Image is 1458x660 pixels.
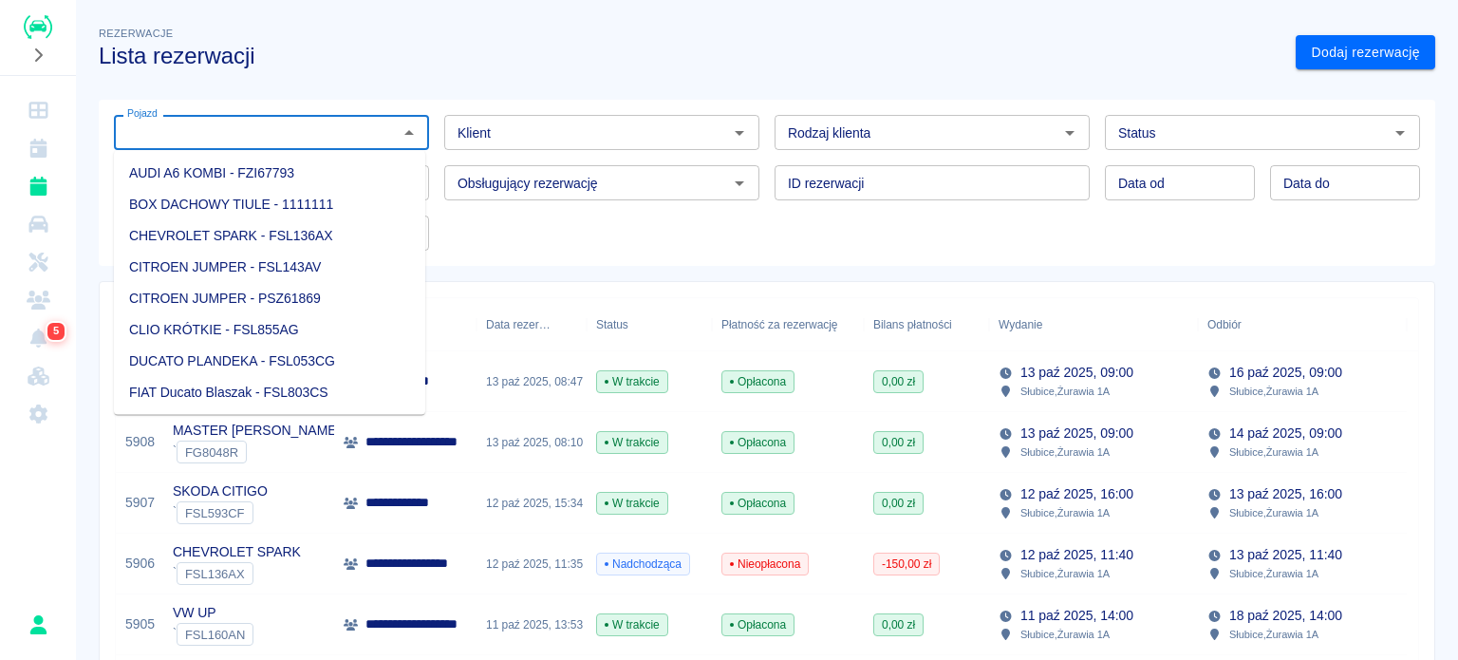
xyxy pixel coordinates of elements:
[597,556,689,573] span: Nadchodząca
[8,129,68,167] a: Kalendarz
[722,616,794,633] span: Opłacona
[114,408,425,440] li: FIAT TALENTO 9 OS - FG9817J
[1105,165,1255,200] input: DD.MM.YYYY
[989,298,1198,351] div: Wydanie
[874,616,923,633] span: 0,00 zł
[173,501,268,524] div: `
[114,314,425,346] li: CLIO KRÓTKIE - FSL855AG
[477,351,587,412] div: 13 paź 2025, 08:47
[874,495,923,512] span: 0,00 zł
[173,603,253,623] p: VW UP
[127,106,158,121] label: Pojazd
[114,377,425,408] li: FIAT Ducato Blaszak - FSL803CS
[125,432,155,452] a: 5908
[8,281,68,319] a: Klienci
[722,495,794,512] span: Opłacona
[1020,383,1110,400] p: Słubice , Żurawia 1A
[1229,424,1342,443] p: 14 paź 2025, 09:00
[1229,504,1318,521] p: Słubice , Żurawia 1A
[99,28,173,39] span: Rezerwacje
[874,434,923,451] span: 0,00 zł
[726,120,753,146] button: Otwórz
[1229,626,1318,643] p: Słubice , Żurawia 1A
[1020,504,1110,521] p: Słubice , Żurawia 1A
[114,283,425,314] li: CITROEN JUMPER - PSZ61869
[477,298,587,351] div: Data rezerwacji
[1270,165,1420,200] input: DD.MM.YYYY
[114,189,425,220] li: BOX DACHOWY TIULE - 1111111
[477,412,587,473] div: 13 paź 2025, 08:10
[173,562,301,585] div: `
[1020,424,1133,443] p: 13 paź 2025, 09:00
[1020,565,1110,582] p: Słubice , Żurawia 1A
[1296,35,1435,70] a: Dodaj rezerwację
[722,556,808,573] span: Nieopłacona
[178,506,252,520] span: FSL593CF
[8,167,68,205] a: Rezerwacje
[587,298,712,351] div: Status
[722,434,794,451] span: Opłacona
[874,373,923,390] span: 0,00 zł
[396,120,422,146] button: Zamknij
[99,43,1280,69] h3: Lista rezerwacji
[712,298,864,351] div: Płatność za rezerwację
[173,441,340,463] div: `
[125,493,155,513] a: 5907
[477,594,587,655] div: 11 paź 2025, 13:53
[1229,484,1342,504] p: 13 paź 2025, 16:00
[551,311,577,338] button: Sort
[486,298,551,351] div: Data rezerwacji
[334,298,477,351] div: Klient
[477,473,587,534] div: 12 paź 2025, 15:34
[173,421,340,441] p: MASTER [PERSON_NAME]
[1020,626,1110,643] p: Słubice , Żurawia 1A
[125,554,155,574] a: 5906
[596,298,628,351] div: Status
[1229,606,1342,626] p: 18 paź 2025, 14:00
[173,623,253,646] div: `
[1020,363,1133,383] p: 13 paź 2025, 09:00
[722,373,794,390] span: Opłacona
[1020,443,1110,461] p: Słubice , Żurawia 1A
[173,542,301,562] p: CHEVROLET SPARK
[8,91,68,129] a: Dashboard
[114,252,425,283] li: CITROEN JUMPER - FSL143AV
[178,628,252,642] span: FSL160AN
[864,298,989,351] div: Bilans płatności
[1207,298,1242,351] div: Odbiór
[1229,565,1318,582] p: Słubice , Żurawia 1A
[1387,120,1413,146] button: Otwórz
[114,158,425,189] li: AUDI A6 KOMBI - FZI67793
[1229,443,1318,461] p: Słubice , Żurawia 1A
[114,346,425,377] li: DUCATO PLANDEKA - FSL053CG
[1020,606,1133,626] p: 11 paź 2025, 14:00
[8,205,68,243] a: Flota
[1229,363,1342,383] p: 16 paź 2025, 09:00
[8,319,68,357] a: Powiadomienia
[597,495,667,512] span: W trakcie
[477,534,587,594] div: 12 paź 2025, 11:35
[1242,311,1268,338] button: Sort
[24,15,52,39] img: Renthelp
[125,614,155,634] a: 5905
[1198,298,1407,351] div: Odbiór
[726,170,753,197] button: Otwórz
[1229,545,1342,565] p: 13 paź 2025, 11:40
[49,322,64,341] span: 5
[1056,120,1083,146] button: Otwórz
[1229,383,1318,400] p: Słubice , Żurawia 1A
[1020,545,1133,565] p: 12 paź 2025, 11:40
[999,298,1042,351] div: Wydanie
[178,567,252,581] span: FSL136AX
[873,298,952,351] div: Bilans płatności
[721,298,838,351] div: Płatność za rezerwację
[874,556,939,573] span: -150,00 zł
[1020,484,1133,504] p: 12 paź 2025, 16:00
[597,434,667,451] span: W trakcie
[114,220,425,252] li: CHEVROLET SPARK - FSL136AX
[8,357,68,395] a: Widget WWW
[8,395,68,433] a: Ustawienia
[178,445,246,460] span: FG8048R
[8,243,68,281] a: Serwisy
